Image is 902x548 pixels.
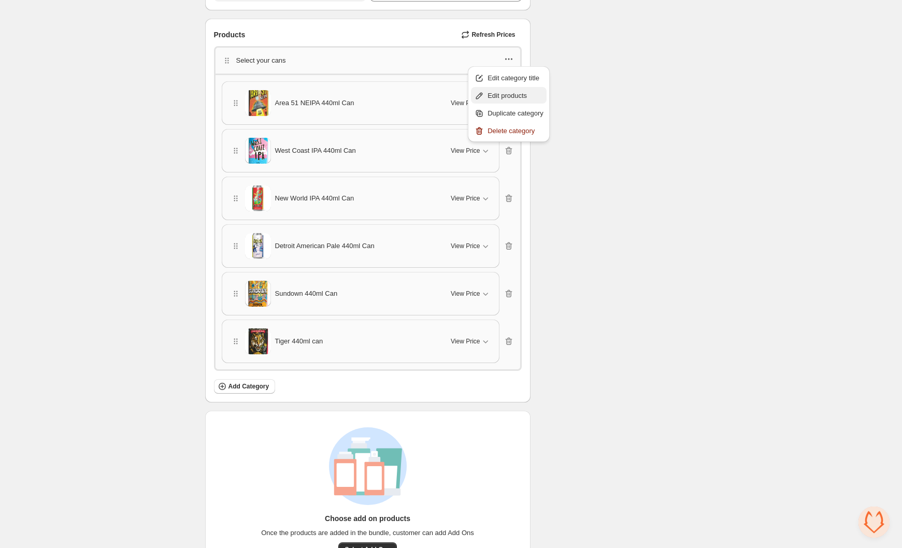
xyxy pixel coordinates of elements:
[245,123,271,178] img: West Coast IPA 440ml Can
[451,242,480,250] span: View Price
[275,289,338,299] span: Sundown 440ml Can
[858,507,890,538] div: Open chat
[471,31,515,39] span: Refresh Prices
[451,290,480,298] span: View Price
[488,126,543,136] span: Delete category
[275,193,354,204] span: New World IPA 440ml Can
[245,314,271,368] img: Tiger 440ml can
[214,30,246,40] span: Products
[228,382,269,391] span: Add Category
[445,190,496,207] button: View Price
[451,337,480,345] span: View Price
[275,336,323,347] span: Tiger 440ml can
[457,27,521,42] button: Refresh Prices
[325,513,410,524] h3: Choose add on products
[451,99,480,107] span: View Price
[236,55,286,66] p: Select your cans
[275,146,356,156] span: West Coast IPA 440ml Can
[445,95,496,111] button: View Price
[445,333,496,350] button: View Price
[261,528,474,538] span: Once the products are added in the bundle, customer can add Add Ons
[488,91,543,101] span: Edit products
[445,238,496,254] button: View Price
[445,142,496,159] button: View Price
[451,147,480,155] span: View Price
[488,73,543,83] span: Edit category title
[445,285,496,302] button: View Price
[245,266,271,321] img: Sundown 440ml Can
[245,230,271,261] img: Detroit American Pale 440ml Can
[214,379,276,394] button: Add Category
[245,183,271,213] img: New World IPA 440ml Can
[451,194,480,203] span: View Price
[488,108,543,119] span: Duplicate category
[275,241,375,251] span: Detroit American Pale 440ml Can
[275,98,354,108] span: Area 51 NEIPA 440ml Can
[245,79,271,127] img: Area 51 NEIPA 440ml Can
